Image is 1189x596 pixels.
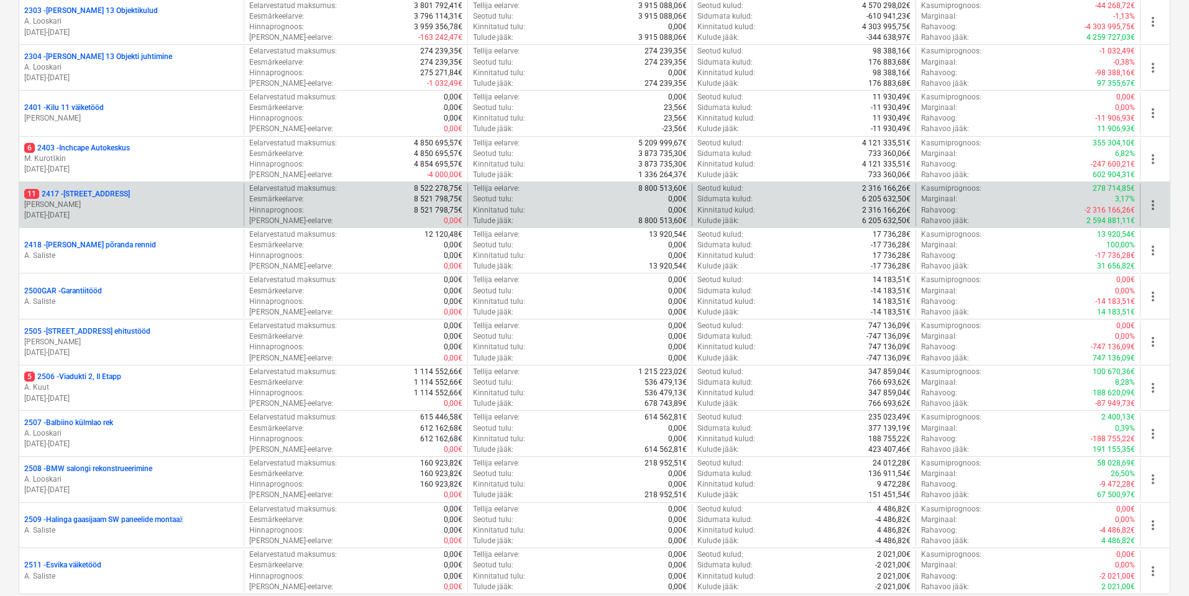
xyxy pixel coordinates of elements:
p: Seotud tulu : [473,11,513,22]
p: Eelarvestatud maksumus : [249,46,337,57]
p: Tulude jääk : [473,307,513,318]
p: A. Kuut [24,382,239,393]
p: Eesmärkeelarve : [249,149,304,159]
p: Tellija eelarve : [473,275,520,285]
span: 5 [24,372,35,382]
p: Kasumiprognoos : [921,1,981,11]
span: more_vert [1145,152,1160,167]
p: Kasumiprognoos : [921,92,981,103]
p: 13 920,54€ [649,261,687,272]
p: 4 303 995,75€ [862,22,911,32]
p: -2 316 166,26€ [1085,205,1135,216]
p: Hinnaprognoos : [249,22,304,32]
p: [PERSON_NAME]-eelarve : [249,78,333,89]
p: Kulude jääk : [697,124,739,134]
p: 4 850 695,57€ [414,149,462,159]
p: 0,00€ [668,331,687,342]
p: 17 736,28€ [873,229,911,240]
p: Kasumiprognoos : [921,229,981,240]
p: Hinnaprognoos : [249,68,304,78]
div: 2304 -[PERSON_NAME] 13 Objekti juhtimineA. Looskari[DATE]-[DATE] [24,52,239,83]
p: Marginaal : [921,194,957,204]
p: Kasumiprognoos : [921,321,981,331]
p: 8 800 513,60€ [638,183,687,194]
p: Seotud tulu : [473,240,513,250]
iframe: Chat Widget [1127,536,1189,596]
p: 3 873 735,30€ [638,149,687,159]
span: more_vert [1145,60,1160,75]
p: Seotud tulu : [473,149,513,159]
p: Kulude jääk : [697,78,739,89]
p: Kinnitatud kulud : [697,159,755,170]
p: Kinnitatud kulud : [697,22,755,32]
p: 2304 - [PERSON_NAME] 13 Objekti juhtimine [24,52,172,62]
p: 0,00€ [668,307,687,318]
p: 0,00€ [444,331,462,342]
p: 274 239,35€ [420,46,462,57]
p: 3,17% [1115,194,1135,204]
p: -344 638,97€ [866,32,911,43]
p: [DATE] - [DATE] [24,210,239,221]
p: 2 316 166,26€ [862,205,911,216]
p: [PERSON_NAME] [24,199,239,210]
p: 5 209 999,67€ [638,138,687,149]
p: 2401 - Kilu 11 väiketööd [24,103,104,113]
p: 2500GAR - Garantiitööd [24,286,102,296]
p: Hinnaprognoos : [249,113,304,124]
p: Tellija eelarve : [473,229,520,240]
p: 0,00€ [668,321,687,331]
p: Eesmärkeelarve : [249,240,304,250]
p: A. Looskari [24,16,239,27]
p: [DATE] - [DATE] [24,485,239,495]
p: Kinnitatud kulud : [697,296,755,307]
div: 2505 -[STREET_ADDRESS] ehitustööd[PERSON_NAME][DATE]-[DATE] [24,326,239,358]
p: 2508 - BMW salongi rekonstrueerimine [24,464,152,474]
p: 6 205 632,50€ [862,216,911,226]
p: 0,00€ [668,250,687,261]
p: 3 915 088,06€ [638,32,687,43]
div: 2507 -Balbiino külmlao rekA. Looskari[DATE]-[DATE] [24,418,239,449]
p: Seotud tulu : [473,103,513,113]
p: Eelarvestatud maksumus : [249,92,337,103]
p: 8 521 798,75€ [414,194,462,204]
p: [PERSON_NAME]-eelarve : [249,32,333,43]
p: [PERSON_NAME] [24,337,239,347]
p: 14 183,51€ [1097,307,1135,318]
p: Rahavoo jääk : [921,307,969,318]
p: Kasumiprognoos : [921,275,981,285]
p: Kinnitatud tulu : [473,68,525,78]
p: 4 259 727,03€ [1086,32,1135,43]
p: 0,00€ [668,22,687,32]
p: Kulude jääk : [697,261,739,272]
p: 0,00€ [444,250,462,261]
p: -610 941,23€ [866,11,911,22]
p: [DATE] - [DATE] [24,164,239,175]
p: 2417 - [STREET_ADDRESS] [24,189,130,199]
p: 3 915 088,06€ [638,1,687,11]
div: 62403 -Inchcape AutokeskusM. Kurotškin[DATE]-[DATE] [24,143,239,175]
p: Rahavoog : [921,250,957,261]
p: Eesmärkeelarve : [249,11,304,22]
p: Kinnitatud tulu : [473,113,525,124]
div: 112417 -[STREET_ADDRESS][PERSON_NAME][DATE]-[DATE] [24,189,239,221]
p: -247 600,21€ [1091,159,1135,170]
p: 14 183,51€ [873,296,911,307]
p: Tulude jääk : [473,261,513,272]
p: 6 205 632,50€ [862,194,911,204]
p: Rahavoo jääk : [921,124,969,134]
p: Kasumiprognoos : [921,46,981,57]
p: Hinnaprognoos : [249,205,304,216]
p: -14 183,51€ [871,307,911,318]
p: -1 032,49€ [1099,46,1135,57]
p: 0,00€ [668,92,687,103]
p: A. Saliste [24,571,239,582]
p: 0,00€ [444,240,462,250]
p: Seotud kulud : [697,1,743,11]
p: 98 388,16€ [873,68,911,78]
p: 733 360,06€ [868,170,911,180]
p: 733 360,06€ [868,149,911,159]
p: Kulude jääk : [697,170,739,180]
p: -14 183,51€ [871,286,911,296]
p: Seotud tulu : [473,286,513,296]
p: 3 801 792,41€ [414,1,462,11]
